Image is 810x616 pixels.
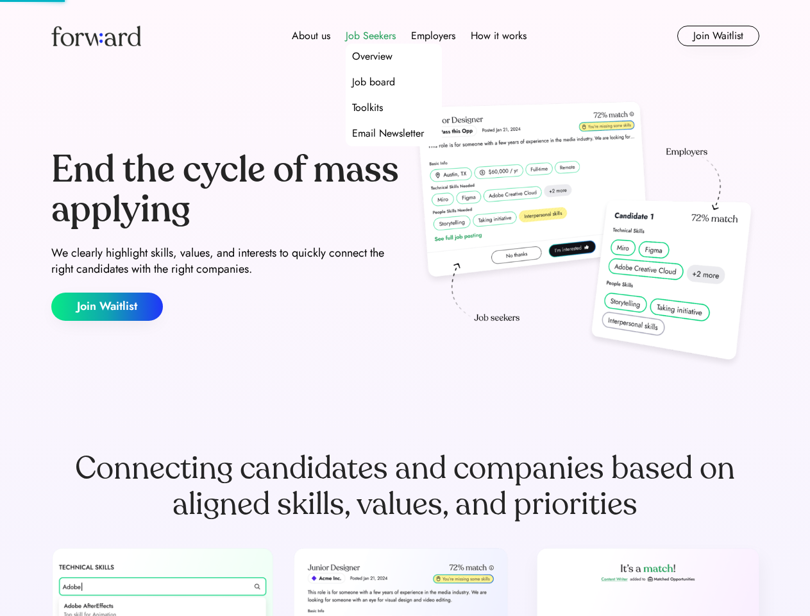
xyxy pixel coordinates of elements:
[346,28,396,44] div: Job Seekers
[292,28,330,44] div: About us
[51,293,163,321] button: Join Waitlist
[51,245,400,277] div: We clearly highlight skills, values, and interests to quickly connect the right candidates with t...
[51,26,141,46] img: Forward logo
[352,49,392,64] div: Overview
[352,74,395,90] div: Job board
[471,28,527,44] div: How it works
[677,26,759,46] button: Join Waitlist
[352,100,383,116] div: Toolkits
[51,150,400,229] div: End the cycle of mass applying
[352,126,424,141] div: Email Newsletter
[51,450,759,522] div: Connecting candidates and companies based on aligned skills, values, and priorities
[410,98,759,373] img: hero-image.png
[411,28,455,44] div: Employers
